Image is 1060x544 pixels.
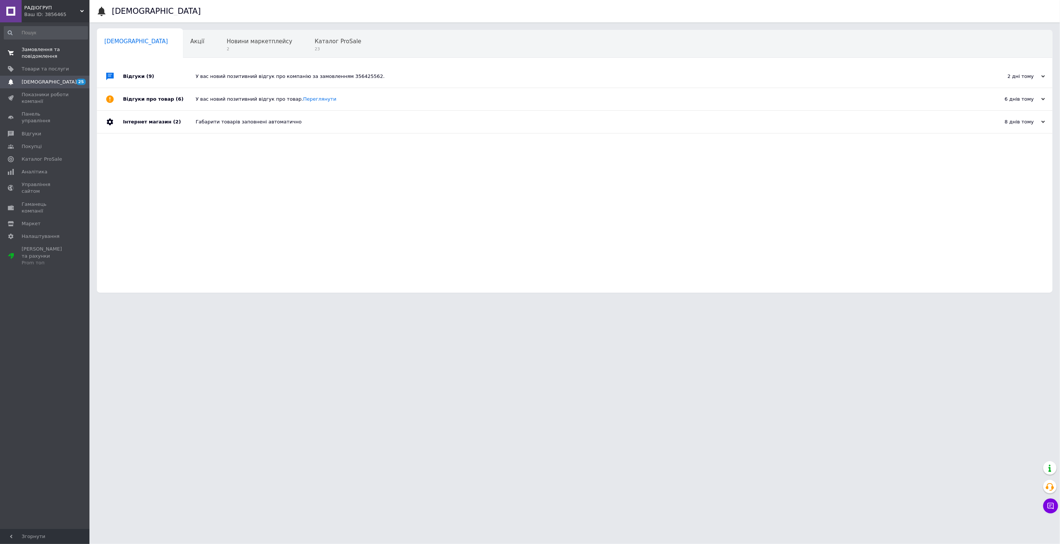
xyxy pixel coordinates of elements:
span: Замовлення та повідомлення [22,46,69,60]
h1: [DEMOGRAPHIC_DATA] [112,7,201,16]
div: 2 дні тому [971,73,1045,80]
span: [PERSON_NAME] та рахунки [22,246,69,266]
div: Ваш ID: 3856465 [24,11,89,18]
span: Аналітика [22,169,47,175]
span: Гаманець компанії [22,201,69,214]
span: Каталог ProSale [22,156,62,163]
span: РАДІОГРУП [24,4,80,11]
span: (9) [146,73,154,79]
button: Чат з покупцем [1043,499,1058,513]
span: Налаштування [22,233,60,240]
span: (6) [176,96,184,102]
div: 6 днів тому [971,96,1045,103]
span: Акції [190,38,205,45]
span: Каталог ProSale [315,38,361,45]
div: Prom топ [22,260,69,266]
span: [DEMOGRAPHIC_DATA] [22,79,77,85]
span: Покупці [22,143,42,150]
div: Відгуки [123,65,196,88]
span: Відгуки [22,131,41,137]
div: 8 днів тому [971,119,1045,125]
a: Переглянути [303,96,336,102]
span: 23 [315,46,361,52]
div: У вас новий позитивний відгук про компанію за замовленням 356425562. [196,73,971,80]
span: Товари та послуги [22,66,69,72]
span: Панель управління [22,111,69,124]
input: Пошук [4,26,88,40]
span: [DEMOGRAPHIC_DATA] [104,38,168,45]
span: Новини маркетплейсу [227,38,292,45]
div: Відгуки про товар [123,88,196,110]
span: 25 [76,79,86,85]
span: Управління сайтом [22,181,69,195]
div: У вас новий позитивний відгук про товар. [196,96,971,103]
div: Інтернет магазин [123,111,196,133]
span: (2) [173,119,181,125]
div: Габарити товарів заповнені автоматично [196,119,971,125]
span: Показники роботи компанії [22,91,69,105]
span: Маркет [22,220,41,227]
span: 2 [227,46,292,52]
